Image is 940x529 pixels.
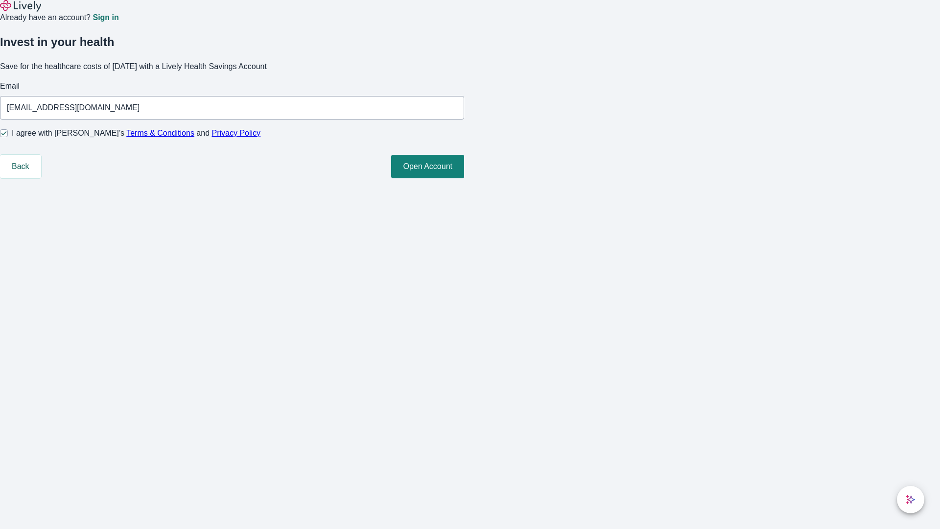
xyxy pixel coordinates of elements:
svg: Lively AI Assistant [906,495,916,505]
a: Sign in [93,14,118,22]
span: I agree with [PERSON_NAME]’s and [12,127,260,139]
a: Privacy Policy [212,129,261,137]
a: Terms & Conditions [126,129,194,137]
button: chat [897,486,924,513]
button: Open Account [391,155,464,178]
